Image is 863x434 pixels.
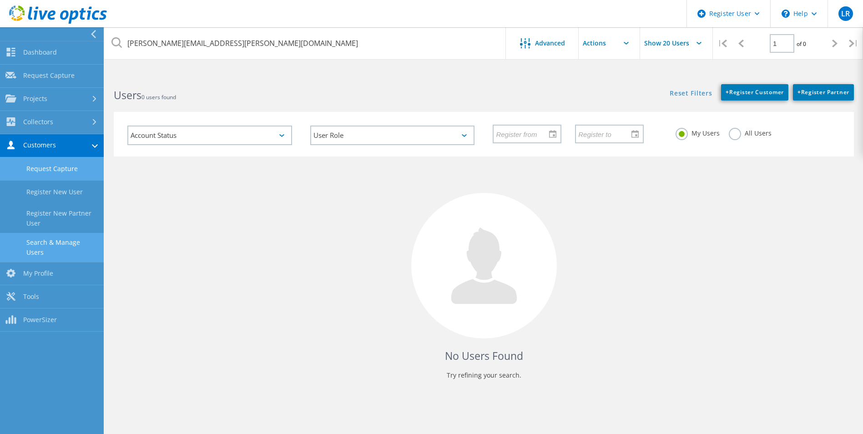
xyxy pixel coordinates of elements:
[797,88,849,96] span: Register Partner
[797,40,806,48] span: of 0
[105,27,506,59] input: Search users by name, email, company, etc.
[670,90,712,98] a: Reset Filters
[9,19,107,25] a: Live Optics Dashboard
[494,125,554,142] input: Register from
[676,128,720,136] label: My Users
[535,40,565,46] span: Advanced
[721,84,788,101] a: +Register Customer
[729,128,772,136] label: All Users
[841,10,850,17] span: LR
[123,348,845,363] h4: No Users Found
[797,88,801,96] b: +
[576,125,636,142] input: Register to
[713,27,732,60] div: |
[726,88,784,96] span: Register Customer
[844,27,863,60] div: |
[141,93,176,101] span: 0 users found
[793,84,854,101] a: +Register Partner
[310,126,475,145] div: User Role
[114,88,141,102] b: Users
[726,88,729,96] b: +
[127,126,292,145] div: Account Status
[123,368,845,383] p: Try refining your search.
[782,10,790,18] svg: \n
